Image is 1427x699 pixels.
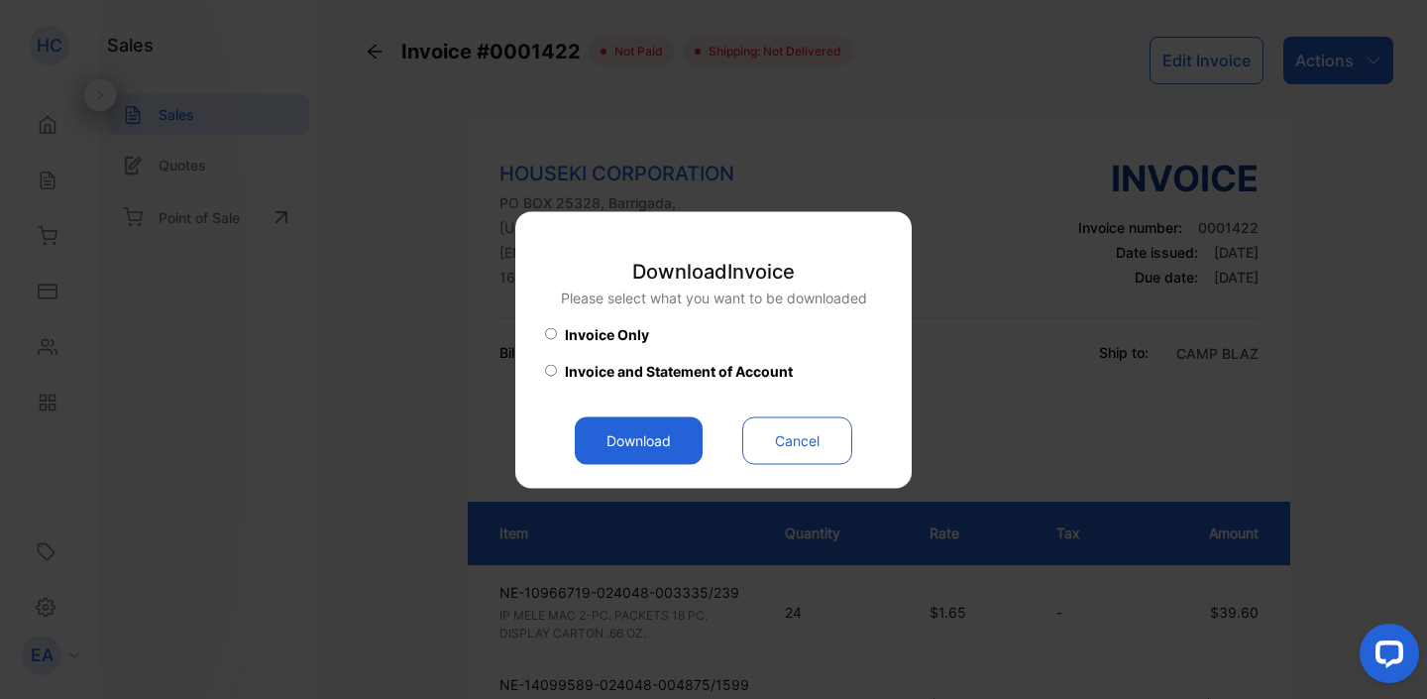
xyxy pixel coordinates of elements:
[1344,616,1427,699] iframe: LiveChat chat widget
[565,360,793,381] span: Invoice and Statement of Account
[565,323,649,344] span: Invoice Only
[561,256,867,286] p: Download Invoice
[575,416,703,464] button: Download
[742,416,852,464] button: Cancel
[561,287,867,307] p: Please select what you want to be downloaded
